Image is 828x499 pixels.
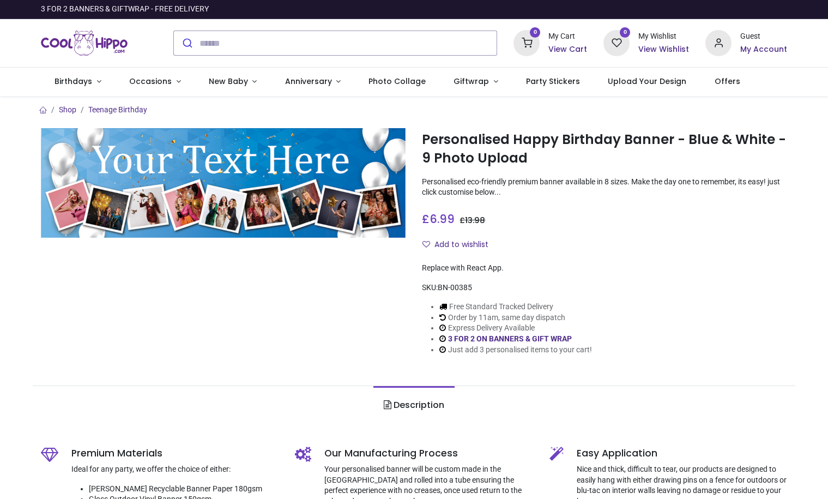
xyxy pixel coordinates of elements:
[209,76,248,87] span: New Baby
[422,177,787,198] p: Personalised eco-friendly premium banner available in 8 sizes. Make the day one to remember, its ...
[373,386,455,424] a: Description
[439,345,592,356] li: Just add 3 personalised items to your cart!
[430,211,455,227] span: 6.99
[71,464,279,475] p: Ideal for any party, we offer the choice of either:
[465,215,485,226] span: 13.98
[41,28,128,58] a: Logo of Cool Hippo
[460,215,485,226] span: £
[422,282,787,293] div: SKU:
[422,130,787,168] h1: Personalised Happy Birthday Banner - Blue & White - 9 Photo Upload
[638,44,689,55] a: View Wishlist
[422,263,787,274] div: Replace with React App.
[715,76,740,87] span: Offers
[454,76,489,87] span: Giftwrap
[422,211,455,227] span: £
[195,68,271,96] a: New Baby
[271,68,355,96] a: Anniversary
[439,323,592,334] li: Express Delivery Available
[558,4,787,15] iframe: Customer reviews powered by Trustpilot
[740,31,787,42] div: Guest
[577,447,788,460] h5: Easy Application
[174,31,200,55] button: Submit
[530,27,540,38] sup: 0
[368,76,426,87] span: Photo Collage
[285,76,332,87] span: Anniversary
[324,447,533,460] h5: Our Manufacturing Process
[548,44,587,55] a: View Cart
[638,31,689,42] div: My Wishlist
[55,76,92,87] span: Birthdays
[115,68,195,96] a: Occasions
[526,76,580,87] span: Party Stickers
[448,334,572,343] a: 3 FOR 2 ON BANNERS & GIFT WRAP
[513,38,540,47] a: 0
[440,68,512,96] a: Giftwrap
[548,31,587,42] div: My Cart
[422,236,498,254] button: Add to wishlistAdd to wishlist
[439,312,592,323] li: Order by 11am, same day dispatch
[620,27,630,38] sup: 0
[59,105,76,114] a: Shop
[422,241,430,248] i: Add to wishlist
[439,302,592,312] li: Free Standard Tracked Delivery
[608,76,686,87] span: Upload Your Design
[89,484,279,495] li: [PERSON_NAME] Recyclable Banner Paper 180gsm
[740,44,787,55] a: My Account
[41,128,406,238] img: Personalised Happy Birthday Banner - Blue & White - 9 Photo Upload
[129,76,172,87] span: Occasions
[71,447,279,460] h5: Premium Materials
[41,68,116,96] a: Birthdays
[41,4,209,15] div: 3 FOR 2 BANNERS & GIFTWRAP - FREE DELIVERY
[88,105,147,114] a: Teenage Birthday
[603,38,630,47] a: 0
[438,283,472,292] span: BN-00385
[41,28,128,58] img: Cool Hippo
